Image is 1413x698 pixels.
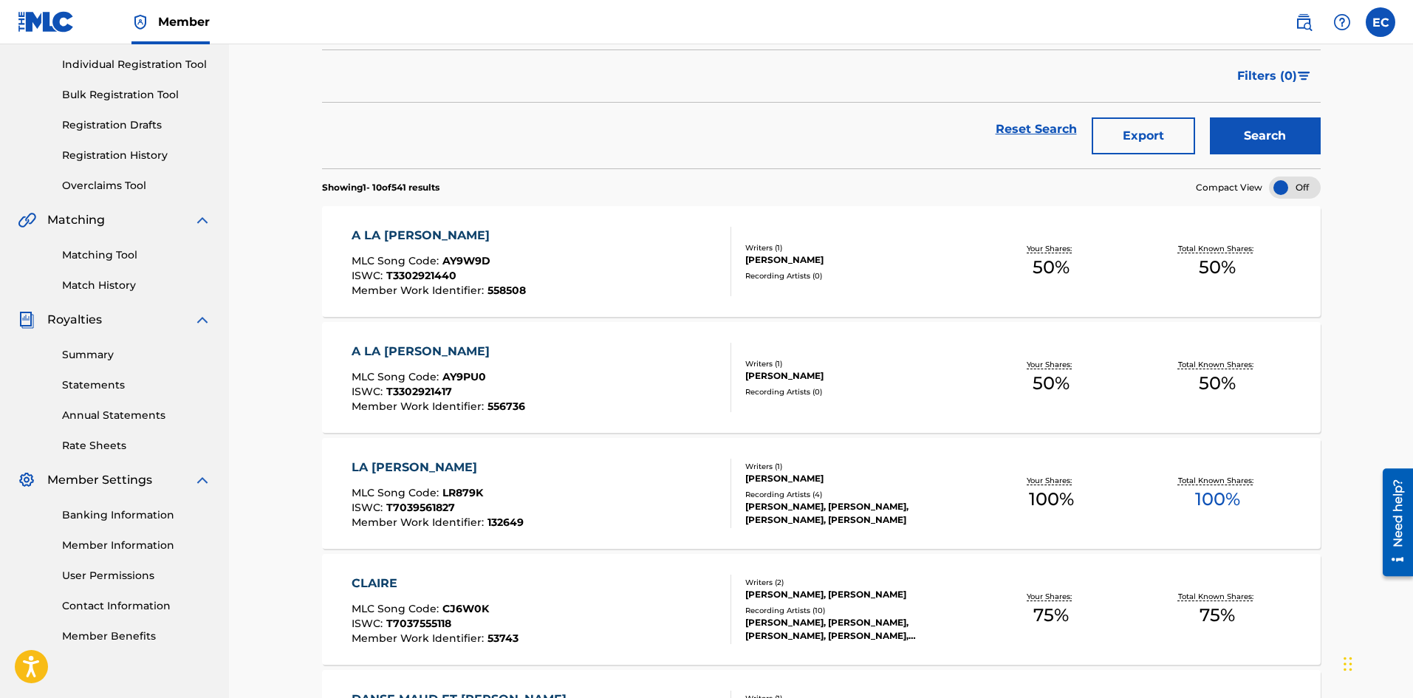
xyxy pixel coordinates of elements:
[62,178,211,194] a: Overclaims Tool
[322,206,1321,317] a: A LA [PERSON_NAME]MLC Song Code:AY9W9DISWC:T3302921440Member Work Identifier:558508Writers (1)[PE...
[131,13,149,31] img: Top Rightsholder
[352,227,526,244] div: A LA [PERSON_NAME]
[386,501,455,514] span: T7039561827
[1339,627,1413,698] iframe: Chat Widget
[745,472,968,485] div: [PERSON_NAME]
[194,311,211,329] img: expand
[745,386,968,397] div: Recording Artists ( 0 )
[352,269,386,282] span: ISWC :
[352,575,519,592] div: CLAIRE
[47,211,105,229] span: Matching
[1200,602,1235,629] span: 75 %
[386,385,452,398] span: T3302921417
[745,489,968,500] div: Recording Artists ( 4 )
[442,370,486,383] span: AY9PU0
[1033,370,1070,397] span: 50 %
[1029,486,1074,513] span: 100 %
[352,617,386,630] span: ISWC :
[1237,67,1297,85] span: Filters ( 0 )
[745,242,968,253] div: Writers ( 1 )
[62,629,211,644] a: Member Benefits
[1327,7,1357,37] div: Help
[1228,58,1321,95] button: Filters (0)
[442,486,483,499] span: LR879K
[1178,359,1257,370] p: Total Known Shares:
[352,254,442,267] span: MLC Song Code :
[352,370,442,383] span: MLC Song Code :
[1033,254,1070,281] span: 50 %
[386,617,451,630] span: T7037555118
[62,438,211,454] a: Rate Sheets
[47,471,152,489] span: Member Settings
[487,516,524,529] span: 132649
[352,602,442,615] span: MLC Song Code :
[322,438,1321,549] a: LA [PERSON_NAME]MLC Song Code:LR879KISWC:T7039561827Member Work Identifier:132649Writers (1)[PERS...
[1033,602,1069,629] span: 75 %
[194,471,211,489] img: expand
[1372,463,1413,582] iframe: Resource Center
[352,516,487,529] span: Member Work Identifier :
[62,117,211,133] a: Registration Drafts
[352,486,442,499] span: MLC Song Code :
[745,461,968,472] div: Writers ( 1 )
[1366,7,1395,37] div: User Menu
[62,377,211,393] a: Statements
[1092,117,1195,154] button: Export
[18,471,35,489] img: Member Settings
[745,270,968,281] div: Recording Artists ( 0 )
[1027,243,1075,254] p: Your Shares:
[442,254,490,267] span: AY9W9D
[745,577,968,588] div: Writers ( 2 )
[322,181,439,194] p: Showing 1 - 10 of 541 results
[62,87,211,103] a: Bulk Registration Tool
[487,400,525,413] span: 556736
[1339,627,1413,698] div: Widget de chat
[322,554,1321,665] a: CLAIREMLC Song Code:CJ6W0KISWC:T7037555118Member Work Identifier:53743Writers (2)[PERSON_NAME], [...
[352,632,487,645] span: Member Work Identifier :
[1199,254,1236,281] span: 50 %
[18,211,36,229] img: Matching
[1344,642,1352,686] div: Glisser
[62,598,211,614] a: Contact Information
[352,400,487,413] span: Member Work Identifier :
[1333,13,1351,31] img: help
[1027,359,1075,370] p: Your Shares:
[158,13,210,30] span: Member
[352,385,386,398] span: ISWC :
[1298,72,1310,81] img: filter
[352,501,386,514] span: ISWC :
[988,113,1084,146] a: Reset Search
[194,211,211,229] img: expand
[745,605,968,616] div: Recording Artists ( 10 )
[745,500,968,527] div: [PERSON_NAME], [PERSON_NAME], [PERSON_NAME], [PERSON_NAME]
[62,278,211,293] a: Match History
[1027,475,1075,486] p: Your Shares:
[62,247,211,263] a: Matching Tool
[62,57,211,72] a: Individual Registration Tool
[487,284,526,297] span: 558508
[1178,475,1257,486] p: Total Known Shares:
[352,343,525,360] div: A LA [PERSON_NAME]
[18,311,35,329] img: Royalties
[352,284,487,297] span: Member Work Identifier :
[745,253,968,267] div: [PERSON_NAME]
[1027,591,1075,602] p: Your Shares:
[1210,117,1321,154] button: Search
[18,11,75,32] img: MLC Logo
[62,148,211,163] a: Registration History
[322,322,1321,433] a: A LA [PERSON_NAME]MLC Song Code:AY9PU0ISWC:T3302921417Member Work Identifier:556736Writers (1)[PE...
[442,602,489,615] span: CJ6W0K
[1178,243,1257,254] p: Total Known Shares:
[487,632,519,645] span: 53743
[47,311,102,329] span: Royalties
[1295,13,1313,31] img: search
[352,459,524,476] div: LA [PERSON_NAME]
[386,269,456,282] span: T3302921440
[62,408,211,423] a: Annual Statements
[1289,7,1318,37] a: Public Search
[62,507,211,523] a: Banking Information
[1196,181,1262,194] span: Compact View
[745,369,968,383] div: [PERSON_NAME]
